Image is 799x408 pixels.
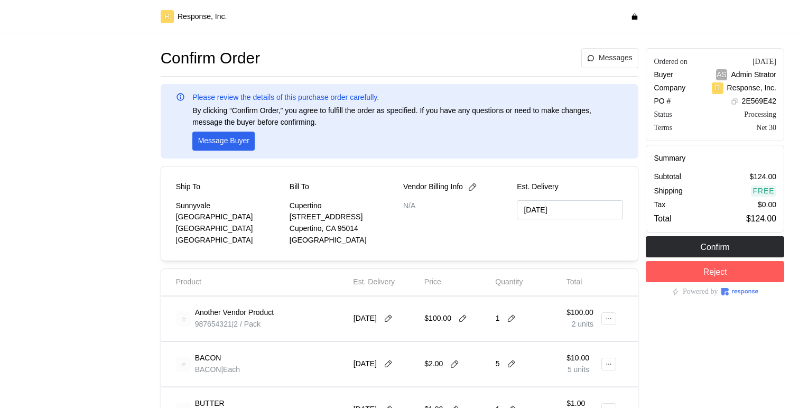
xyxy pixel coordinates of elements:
div: Net 30 [756,122,776,133]
p: 5 [496,358,500,370]
p: [DATE] [354,313,377,324]
input: MM/DD/YYYY [517,200,623,220]
button: Messages [581,48,639,68]
h5: Summary [654,153,776,164]
button: Confirm [646,236,784,257]
p: Confirm [701,240,730,254]
div: [DATE] [752,56,776,67]
p: [GEOGRAPHIC_DATA] [290,235,396,246]
p: Buyer [654,69,673,81]
p: BACON [195,353,221,364]
p: Cupertino, CA 95014 [290,223,396,235]
p: $10.00 [566,353,589,364]
p: Another Vendor Product [195,307,274,319]
p: Admin Strator [731,69,776,81]
p: [DATE] [354,358,377,370]
p: Est. Delivery [353,276,395,288]
p: Messages [599,52,633,64]
p: Message Buyer [198,135,249,147]
p: [GEOGRAPHIC_DATA] [176,223,282,235]
p: Bill To [290,181,309,193]
p: Sunnyvale [176,200,282,212]
p: R [164,11,170,23]
p: Company [654,82,685,94]
p: Tax [654,199,665,211]
p: Est. Delivery [517,181,623,193]
p: Total [566,276,582,288]
p: $100.00 [566,307,593,319]
p: 2 units [566,319,593,330]
p: R [715,82,720,94]
p: Response, Inc. [178,11,227,23]
button: Reject [646,261,784,282]
img: svg%3e [176,357,191,372]
p: Shipping [654,186,683,197]
p: Please review the details of this purchase order carefully. [192,92,379,104]
p: PO # [654,96,671,107]
p: Total [654,212,671,225]
p: 5 units [566,364,589,376]
p: $124.00 [749,171,776,183]
p: $0.00 [758,199,776,211]
p: [GEOGRAPHIC_DATA] [176,235,282,246]
p: $124.00 [746,212,776,225]
span: 987654321 [195,320,232,328]
p: 2E569E42 [742,96,776,107]
p: Vendor Billing Info [403,181,463,193]
img: Response Logo [721,288,758,295]
p: By clicking “Confirm Order,” you agree to fulfill the order as specified. If you have any questio... [192,105,623,128]
img: svg%3e [176,311,191,327]
p: $100.00 [424,313,451,324]
div: Processing [744,109,776,120]
p: Quantity [495,276,523,288]
p: Response, Inc. [727,82,776,94]
p: AS [717,69,727,81]
h1: Confirm Order [161,48,260,69]
p: Reject [703,265,727,279]
p: N/A [403,200,509,212]
p: Ship To [176,181,200,193]
p: Free [753,186,775,197]
div: Status [654,109,672,120]
button: Message Buyer [192,132,255,151]
div: Ordered on [654,56,687,67]
p: Product [176,276,201,288]
p: [STREET_ADDRESS] [290,211,396,223]
div: Terms [654,122,672,133]
p: Subtotal [654,171,681,183]
p: $2.00 [424,358,443,370]
span: | 2 / Pack [232,320,261,328]
span: | Each [221,365,240,374]
p: Price [424,276,441,288]
p: [GEOGRAPHIC_DATA] [176,211,282,223]
p: 1 [496,313,500,324]
span: BACON [195,365,221,374]
p: Powered by [683,286,718,298]
p: Cupertino [290,200,396,212]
